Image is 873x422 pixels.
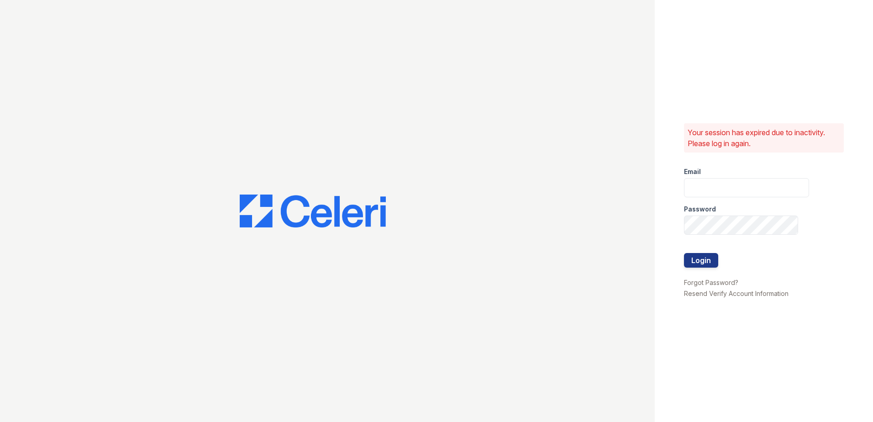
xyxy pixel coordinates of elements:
[688,127,840,149] p: Your session has expired due to inactivity. Please log in again.
[684,167,701,176] label: Email
[240,195,386,227] img: CE_Logo_Blue-a8612792a0a2168367f1c8372b55b34899dd931a85d93a1a3d3e32e68fde9ad4.png
[684,205,716,214] label: Password
[684,253,718,268] button: Login
[684,290,789,297] a: Resend Verify Account Information
[684,279,738,286] a: Forgot Password?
